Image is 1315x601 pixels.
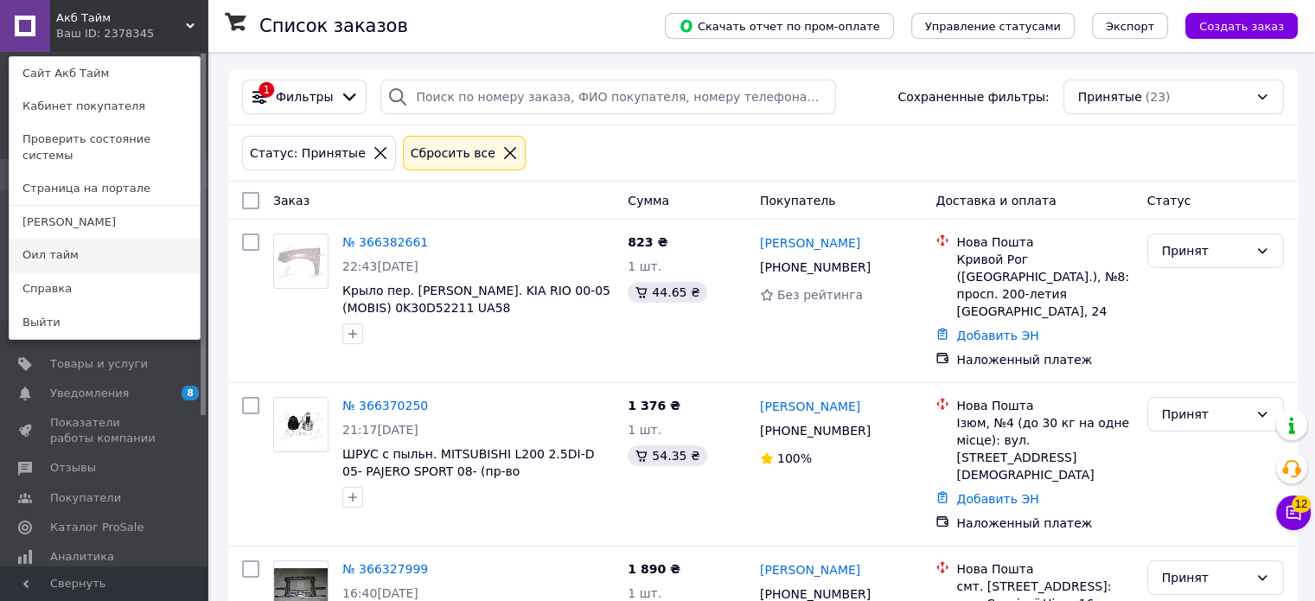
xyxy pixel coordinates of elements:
[956,233,1133,251] div: Нова Пошта
[628,423,661,437] span: 1 шт.
[628,399,680,412] span: 1 376 ₴
[259,16,408,36] h1: Список заказов
[342,235,428,249] a: № 366382661
[342,399,428,412] a: № 366370250
[956,492,1038,506] a: Добавить ЭН
[760,398,860,415] a: [PERSON_NAME]
[777,451,812,465] span: 100%
[1146,90,1171,104] span: (23)
[50,549,114,565] span: Аналитика
[56,10,186,26] span: Акб Тайм
[760,194,836,208] span: Покупатель
[911,13,1075,39] button: Управление статусами
[956,251,1133,320] div: Кривой Рог ([GEOGRAPHIC_DATA].), №8: просп. 200-летия [GEOGRAPHIC_DATA], 24
[274,407,328,443] img: Фото товару
[1078,88,1142,105] span: Принятые
[342,562,428,576] a: № 366327999
[628,259,661,273] span: 1 шт.
[1185,13,1298,39] button: Создать заказ
[777,288,863,302] span: Без рейтинга
[1162,241,1248,260] div: Принят
[628,586,661,600] span: 1 шт.
[1199,20,1284,33] span: Создать заказ
[407,144,499,163] div: Сбросить все
[50,386,129,401] span: Уведомления
[1106,20,1154,33] span: Экспорт
[342,284,610,315] a: Крыло пер. [PERSON_NAME]. KIA RIO 00-05 (MOBIS) 0K30D52211 UA58
[628,194,669,208] span: Сумма
[273,397,329,452] a: Фото товару
[342,447,594,496] a: ШРУС с пыльн. MITSUBISHI L200 2.5DI-D 05- PAJERO SPORT 08- (пр-во DENCKERMANN) C120381 UA58
[956,351,1133,368] div: Наложенный платеж
[56,26,129,42] div: Ваш ID: 2378345
[273,194,310,208] span: Заказ
[1292,490,1311,508] span: 12
[10,272,200,305] a: Справка
[760,587,871,601] span: [PHONE_NUMBER]
[10,306,200,339] a: Выйти
[10,206,200,239] a: [PERSON_NAME]
[276,88,333,105] span: Фильтры
[10,239,200,272] a: Оил тайм
[628,445,706,466] div: 54.35 ₴
[760,424,871,438] span: [PHONE_NUMBER]
[1162,568,1248,587] div: Принят
[182,386,199,400] span: 8
[760,561,860,579] a: [PERSON_NAME]
[1168,18,1298,32] a: Создать заказ
[380,80,836,114] input: Поиск по номеру заказа, ФИО покупателя, номеру телефона, Email, номеру накладной
[665,13,894,39] button: Скачать отчет по пром-оплате
[628,562,680,576] span: 1 890 ₴
[897,88,1049,105] span: Сохраненные фильтры:
[342,423,418,437] span: 21:17[DATE]
[935,194,1056,208] span: Доставка и оплата
[925,20,1061,33] span: Управление статусами
[760,260,871,274] span: [PHONE_NUMBER]
[628,235,667,249] span: 823 ₴
[50,520,144,535] span: Каталог ProSale
[273,233,329,289] a: Фото товару
[10,123,200,171] a: Проверить состояние системы
[628,282,706,303] div: 44.65 ₴
[246,144,369,163] div: Статус: Принятые
[956,414,1133,483] div: Ізюм, №4 (до 30 кг на одне місце): вул. [STREET_ADDRESS][DEMOGRAPHIC_DATA]
[1162,405,1248,424] div: Принят
[956,560,1133,578] div: Нова Пошта
[679,18,880,34] span: Скачать отчет по пром-оплате
[50,415,160,446] span: Показатели работы компании
[956,397,1133,414] div: Нова Пошта
[50,460,96,476] span: Отзывы
[274,244,328,279] img: Фото товару
[50,356,148,372] span: Товары и услуги
[10,172,200,205] a: Страница на портале
[956,515,1133,532] div: Наложенный платеж
[10,90,200,123] a: Кабинет покупателя
[342,259,418,273] span: 22:43[DATE]
[1147,194,1191,208] span: Статус
[760,234,860,252] a: [PERSON_NAME]
[342,586,418,600] span: 16:40[DATE]
[10,57,200,90] a: Сайт Акб Тайм
[1276,496,1311,530] button: Чат с покупателем12
[1092,13,1168,39] button: Экспорт
[50,490,121,506] span: Покупатели
[956,329,1038,342] a: Добавить ЭН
